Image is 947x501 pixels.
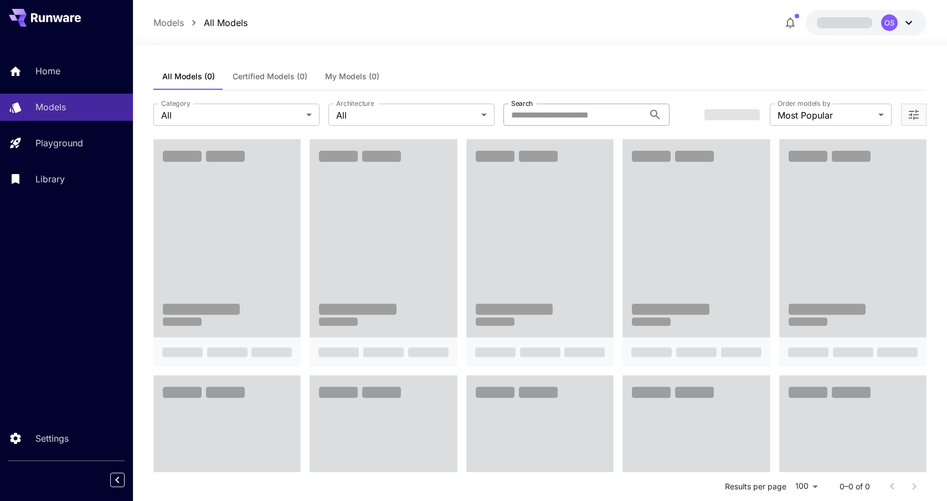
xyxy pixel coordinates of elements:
div: Collapse sidebar [119,470,133,490]
span: My Models (0) [325,71,379,81]
p: Results per page [725,481,786,492]
span: All Models (0) [162,71,215,81]
p: Library [35,172,65,186]
span: Most Popular [778,109,874,122]
a: All Models [204,16,248,29]
label: Order models by [778,99,830,108]
span: All [161,109,302,122]
span: All [336,109,477,122]
button: Collapse sidebar [110,473,125,487]
button: Open more filters [907,108,920,122]
label: Search [511,99,533,108]
span: Certified Models (0) [233,71,307,81]
div: OS [881,14,898,31]
p: Home [35,64,60,78]
nav: breadcrumb [153,16,248,29]
p: Settings [35,432,69,445]
a: Models [153,16,184,29]
button: OS [806,10,927,35]
label: Architecture [336,99,374,108]
p: Models [35,100,66,114]
div: 100 [791,478,822,494]
p: 0–0 of 0 [840,481,870,492]
p: Playground [35,136,83,150]
label: Category [161,99,191,108]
